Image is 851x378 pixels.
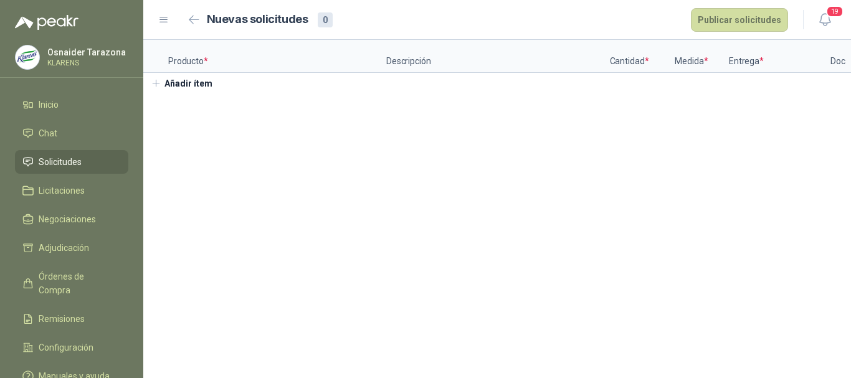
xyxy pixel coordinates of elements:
p: Descripción [386,40,604,73]
span: Adjudicación [39,241,89,255]
a: Negociaciones [15,207,128,231]
span: Configuración [39,341,93,354]
span: Solicitudes [39,155,82,169]
img: Company Logo [16,45,39,69]
span: Remisiones [39,312,85,326]
p: Osnaider Tarazona [47,48,126,57]
a: Órdenes de Compra [15,265,128,302]
h2: Nuevas solicitudes [207,11,308,29]
button: Publicar solicitudes [691,8,788,32]
div: 0 [318,12,333,27]
span: Inicio [39,98,59,111]
span: Negociaciones [39,212,96,226]
img: Logo peakr [15,15,78,30]
span: 19 [826,6,844,17]
a: Configuración [15,336,128,359]
p: Entrega [729,40,822,73]
span: Chat [39,126,57,140]
button: 19 [814,9,836,31]
a: Inicio [15,93,128,116]
span: Órdenes de Compra [39,270,116,297]
a: Adjudicación [15,236,128,260]
span: Licitaciones [39,184,85,197]
p: Medida [654,40,729,73]
p: KLARENS [47,59,126,67]
a: Remisiones [15,307,128,331]
p: Producto [168,40,386,73]
a: Solicitudes [15,150,128,174]
p: Cantidad [604,40,654,73]
a: Licitaciones [15,179,128,202]
button: Añadir ítem [143,73,220,94]
a: Chat [15,121,128,145]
